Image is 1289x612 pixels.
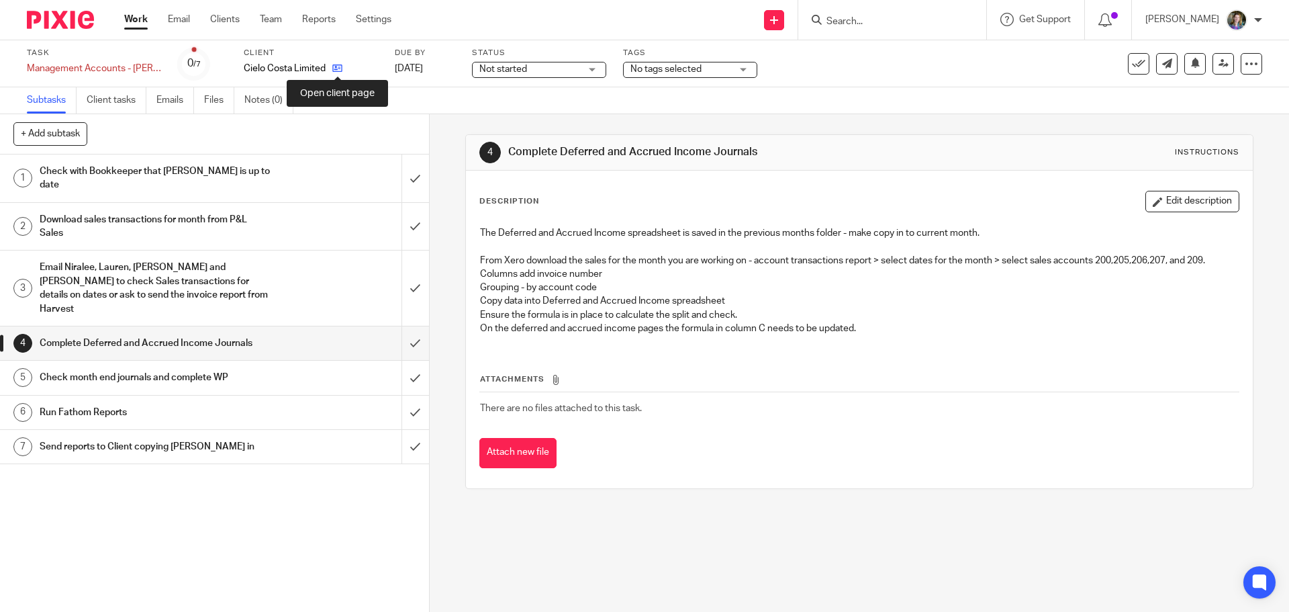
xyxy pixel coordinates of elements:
[40,257,272,318] h1: Email Niralee, Lauren, [PERSON_NAME] and [PERSON_NAME] to check Sales transactions for details on...
[244,48,378,58] label: Client
[508,145,888,159] h1: Complete Deferred and Accrued Income Journals
[356,13,391,26] a: Settings
[480,226,1238,240] p: The Deferred and Accrued Income spreadsheet is saved in the previous months folder - make copy in...
[13,279,32,298] div: 3
[27,11,94,29] img: Pixie
[1145,191,1239,212] button: Edit description
[260,13,282,26] a: Team
[40,437,272,457] h1: Send reports to Client copying [PERSON_NAME] in
[156,87,194,114] a: Emails
[13,217,32,236] div: 2
[187,56,201,71] div: 0
[210,13,240,26] a: Clients
[480,322,1238,335] p: On the deferred and accrued income pages the formula in column C needs to be updated.
[1226,9,1247,31] img: 1530183611242%20(1).jpg
[168,13,190,26] a: Email
[480,404,642,413] span: There are no files attached to this task.
[479,64,527,74] span: Not started
[193,60,201,68] small: /7
[124,13,148,26] a: Work
[395,64,423,73] span: [DATE]
[204,87,234,114] a: Files
[40,367,272,388] h1: Check month end journals and complete WP
[40,333,272,353] h1: Complete Deferred and Accrued Income Journals
[479,438,557,468] button: Attach new file
[1175,147,1239,158] div: Instructions
[87,87,146,114] a: Client tasks
[1145,13,1219,26] p: [PERSON_NAME]
[480,254,1238,267] p: From Xero download the sales for the month you are working on - account transactions report > sel...
[479,196,539,207] p: Description
[244,62,326,75] p: Cielo Costa Limited
[302,13,336,26] a: Reports
[13,169,32,187] div: 1
[480,294,1238,308] p: Copy data into Deferred and Accrued Income spreadsheet
[27,62,161,75] div: Management Accounts - [PERSON_NAME]
[27,48,161,58] label: Task
[472,48,606,58] label: Status
[27,87,77,114] a: Subtasks
[480,376,544,383] span: Attachments
[40,161,272,195] h1: Check with Bookkeeper that [PERSON_NAME] is up to date
[13,368,32,387] div: 5
[40,210,272,244] h1: Download sales transactions for month from P&L Sales
[27,62,161,75] div: Management Accounts - Cielo Costa
[630,64,702,74] span: No tags selected
[13,437,32,456] div: 7
[623,48,757,58] label: Tags
[479,142,501,163] div: 4
[13,122,87,145] button: + Add subtask
[480,281,1238,294] p: Grouping - by account code
[395,48,455,58] label: Due by
[13,403,32,422] div: 6
[480,267,1238,281] p: Columns add invoice number
[480,308,1238,322] p: Ensure the formula is in place to calculate the split and check.
[303,87,355,114] a: Audit logs
[40,402,272,423] h1: Run Fathom Reports
[244,87,293,114] a: Notes (0)
[13,334,32,353] div: 4
[1019,15,1071,24] span: Get Support
[825,16,946,28] input: Search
